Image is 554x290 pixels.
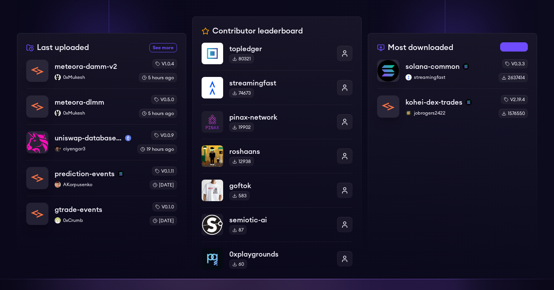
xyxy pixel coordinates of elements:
a: gtrade-eventsgtrade-events0xCrumb0xCrumbv0.1.0[DATE] [26,196,177,225]
p: uniswap-database-changes-mainnet [55,133,122,143]
p: pinax-network [229,112,331,123]
div: 74673 [229,88,254,98]
div: 1576550 [499,109,528,118]
img: prediction-events [27,167,48,189]
img: topledger [202,43,223,64]
div: v2.19.4 [501,95,528,104]
div: 80321 [229,54,254,63]
a: See more most downloaded packages [500,42,528,52]
img: ciyengar3 [55,146,61,152]
div: 19902 [229,123,254,132]
p: 0xMukesh [55,74,133,80]
img: 0xMukesh [55,110,61,116]
div: [DATE] [150,180,177,190]
div: v0.0.9 [151,131,177,140]
a: kohei-dex-tradeskohei-dex-tradessolanajobrogers2422jobrogers2422v2.19.41576550 [377,88,528,118]
a: goftokgoftok583 [202,173,352,207]
p: prediction-events [55,168,115,179]
img: solana [118,171,124,177]
a: See more recently uploaded packages [149,43,177,52]
p: ciyengar3 [55,146,131,152]
img: uniswap-database-changes-mainnet [27,132,48,153]
img: solana [466,99,472,105]
div: 19 hours ago [137,145,177,154]
div: 5 hours ago [139,109,177,118]
img: gtrade-events [27,203,48,225]
img: kohei-dex-trades [377,96,399,117]
p: 0xCrumb [55,217,144,223]
div: 5 hours ago [139,73,177,82]
div: [DATE] [150,216,177,225]
img: goftok [202,180,223,201]
div: v0.1.0 [152,202,177,212]
p: solana-common [405,61,460,72]
img: jobrogers2422 [405,110,412,116]
div: v0.3.3 [502,59,528,68]
div: 12938 [229,157,254,166]
p: streamingfast [405,74,492,80]
p: meteora-damm-v2 [55,61,117,72]
p: kohei-dex-trades [405,97,462,108]
p: 0xplaygrounds [229,249,331,260]
p: topledger [229,43,331,54]
p: AKorpusenko [55,182,144,188]
a: meteora-dlmmmeteora-dlmm0xMukesh0xMukeshv0.5.05 hours ago [26,88,177,124]
img: semiotic-ai [202,214,223,235]
img: roshaans [202,145,223,167]
a: roshaansroshaans12938 [202,139,352,173]
a: uniswap-database-changes-mainnetuniswap-database-changes-mainnetmainnetciyengar3ciyengar3v0.0.919... [26,124,177,160]
img: streamingfast [405,74,412,80]
p: goftok [229,180,331,191]
p: streamingfast [229,78,331,88]
p: 0xMukesh [55,110,133,116]
img: solana-common [377,60,399,82]
a: semiotic-aisemiotic-ai87 [202,207,352,242]
div: v0.1.11 [152,167,177,176]
div: 2637414 [499,73,528,82]
div: v0.5.0 [151,95,177,104]
div: 87 [229,225,247,235]
p: gtrade-events [55,204,102,215]
a: meteora-damm-v2meteora-damm-v20xMukesh0xMukeshv1.0.45 hours ago [26,59,177,88]
a: prediction-eventsprediction-eventssolanaAKorpusenkoAKorpusenkov0.1.11[DATE] [26,160,177,196]
img: AKorpusenko [55,182,61,188]
p: roshaans [229,146,331,157]
img: meteora-damm-v2 [27,60,48,82]
a: streamingfaststreamingfast74673 [202,70,352,105]
img: pinax-network [202,111,223,133]
img: solana [463,63,469,70]
p: meteora-dlmm [55,97,104,108]
p: semiotic-ai [229,215,331,225]
a: 0xplaygrounds0xplaygrounds60 [202,242,352,270]
img: meteora-dlmm [27,96,48,117]
a: solana-commonsolana-commonsolanastreamingfaststreamingfastv0.3.32637414 [377,59,528,88]
a: topledgertopledger80321 [202,43,352,70]
div: 583 [229,191,250,200]
img: 0xMukesh [55,74,61,80]
img: mainnet [125,135,131,141]
img: 0xCrumb [55,217,61,223]
img: 0xplaygrounds [202,248,223,270]
img: streamingfast [202,77,223,98]
a: pinax-networkpinax-network19902 [202,105,352,139]
p: jobrogers2422 [405,110,492,116]
div: v1.0.4 [152,59,177,68]
div: 60 [229,260,247,269]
